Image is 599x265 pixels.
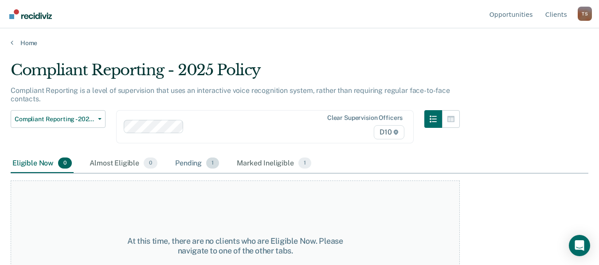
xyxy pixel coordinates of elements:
img: Recidiviz [9,9,52,19]
p: Compliant Reporting is a level of supervision that uses an interactive voice recognition system, ... [11,86,450,103]
div: Eligible Now0 [11,154,74,173]
div: Open Intercom Messenger [569,235,590,256]
span: Compliant Reporting - 2025 Policy [15,115,94,123]
button: Compliant Reporting - 2025 Policy [11,110,106,128]
div: Compliant Reporting - 2025 Policy [11,61,460,86]
span: 0 [144,157,157,169]
span: D10 [374,125,404,139]
div: Almost Eligible0 [88,154,159,173]
div: Clear supervision officers [327,114,403,122]
span: 1 [206,157,219,169]
div: At this time, there are no clients who are Eligible Now. Please navigate to one of the other tabs. [123,236,348,255]
span: 0 [58,157,72,169]
div: T S [578,7,592,21]
span: 1 [298,157,311,169]
div: Marked Ineligible1 [235,154,313,173]
button: Profile dropdown button [578,7,592,21]
a: Home [11,39,588,47]
div: Pending1 [173,154,221,173]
